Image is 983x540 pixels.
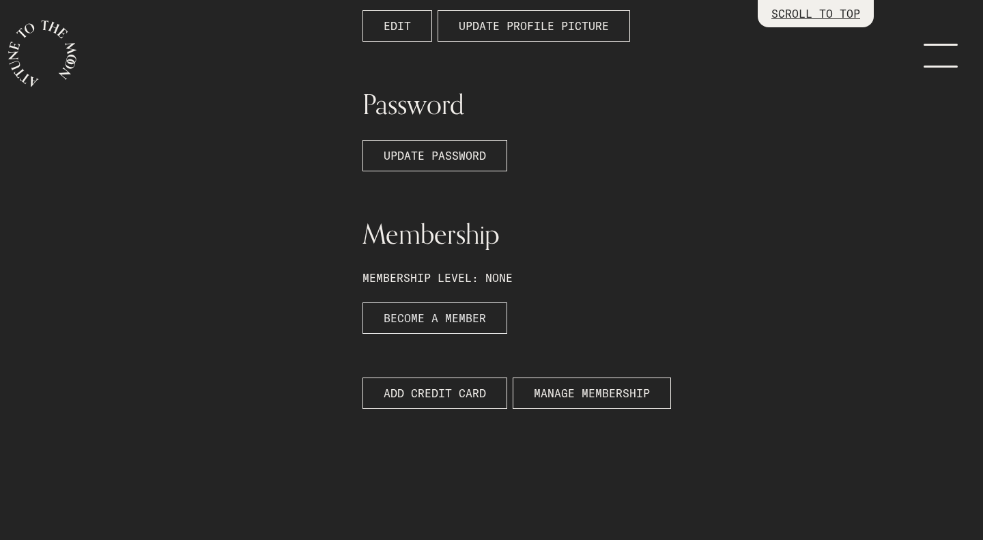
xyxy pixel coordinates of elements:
h1: Membership [362,221,896,248]
span: UPDATE PASSWORD [384,147,486,164]
span: ADD CREDIT CARD [384,385,486,401]
button: MANAGE MEMBERSHIP [513,378,671,409]
button: ADD CREDIT CARD [362,378,507,409]
button: EDIT [362,10,432,42]
span: EDIT [384,18,411,34]
a: BECOME A MEMBER [362,302,507,334]
p: MEMBERSHIP LEVEL: NONE [362,270,896,286]
span: UPDATE PROFILE PICTURE [459,18,609,34]
p: SCROLL TO TOP [771,5,860,22]
button: UPDATE PASSWORD [362,140,507,171]
span: MANAGE MEMBERSHIP [534,385,650,401]
button: UPDATE PROFILE PICTURE [438,10,630,42]
h1: Password [362,91,896,118]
